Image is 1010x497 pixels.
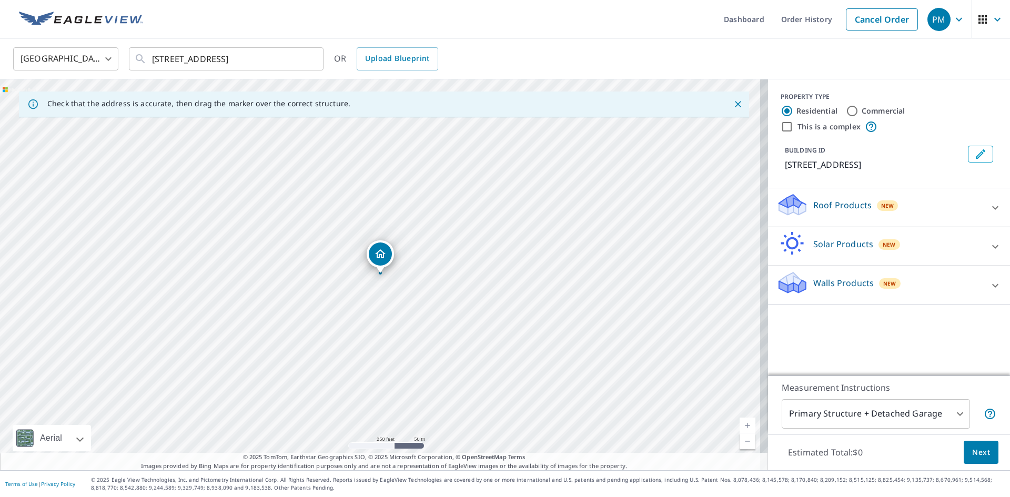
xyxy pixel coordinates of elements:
[19,12,143,27] img: EV Logo
[5,480,38,488] a: Terms of Use
[968,146,993,163] button: Edit building 1
[508,453,526,461] a: Terms
[782,399,970,429] div: Primary Structure + Detached Garage
[367,240,394,273] div: Dropped pin, building 1, Residential property, 1020 W Grand Ave Chicago, IL 60642
[883,279,896,288] span: New
[776,192,1002,222] div: Roof ProductsNew
[41,480,75,488] a: Privacy Policy
[972,446,990,459] span: Next
[883,240,896,249] span: New
[243,453,526,462] span: © 2025 TomTom, Earthstar Geographics SIO, © 2025 Microsoft Corporation, ©
[37,425,65,451] div: Aerial
[813,277,874,289] p: Walls Products
[731,97,745,111] button: Close
[964,441,998,464] button: Next
[881,201,894,210] span: New
[781,92,997,102] div: PROPERTY TYPE
[462,453,506,461] a: OpenStreetMap
[776,270,1002,300] div: Walls ProductsNew
[47,99,350,108] p: Check that the address is accurate, then drag the marker over the correct structure.
[152,44,302,74] input: Search by address or latitude-longitude
[357,47,438,70] a: Upload Blueprint
[785,146,825,155] p: BUILDING ID
[91,476,1005,492] p: © 2025 Eagle View Technologies, Inc. and Pictometry International Corp. All Rights Reserved. Repo...
[797,121,861,132] label: This is a complex
[796,106,837,116] label: Residential
[776,231,1002,261] div: Solar ProductsNew
[813,238,873,250] p: Solar Products
[365,52,429,65] span: Upload Blueprint
[984,408,996,420] span: Your report will include the primary structure and a detached garage if one exists.
[13,44,118,74] div: [GEOGRAPHIC_DATA]
[927,8,951,31] div: PM
[334,47,438,70] div: OR
[785,158,964,171] p: [STREET_ADDRESS]
[846,8,918,31] a: Cancel Order
[13,425,91,451] div: Aerial
[740,418,755,433] a: Current Level 17, Zoom In
[813,199,872,211] p: Roof Products
[740,433,755,449] a: Current Level 17, Zoom Out
[862,106,905,116] label: Commercial
[780,441,871,464] p: Estimated Total: $0
[5,481,75,487] p: |
[782,381,996,394] p: Measurement Instructions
